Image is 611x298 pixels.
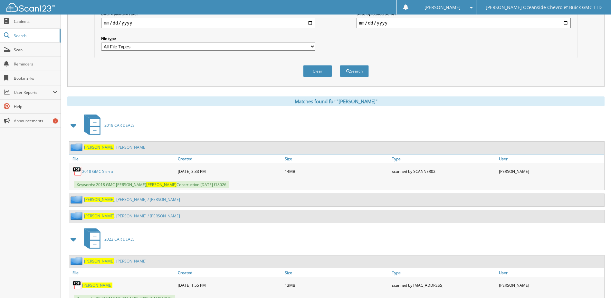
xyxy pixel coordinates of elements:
label: File type [101,36,315,41]
a: 2018 CAR DEALS [80,113,135,138]
span: Cabinets [14,19,57,24]
a: 2018 GMC Sierra [82,169,113,174]
span: Bookmarks [14,75,57,81]
span: [PERSON_NAME] [84,144,114,150]
input: start [101,18,315,28]
span: 2018 CAR DEALS [104,123,135,128]
span: [PERSON_NAME] [84,197,114,202]
a: Size [283,268,390,277]
img: folder2.png [71,143,84,151]
a: Size [283,154,390,163]
span: Keywords: 2018 GMC [PERSON_NAME] Construction [DATE] f18026 [74,181,229,188]
span: [PERSON_NAME] [84,213,114,219]
span: [PERSON_NAME] [425,5,461,9]
a: [PERSON_NAME], [PERSON_NAME] / [PERSON_NAME] [84,213,180,219]
img: folder2.png [71,195,84,204]
button: Search [340,65,369,77]
div: [PERSON_NAME] [497,165,604,178]
span: Announcements [14,118,57,124]
span: User Reports [14,90,53,95]
span: [PERSON_NAME] [84,258,114,264]
div: [PERSON_NAME] [497,279,604,292]
span: Help [14,104,57,109]
a: [PERSON_NAME] [82,283,112,288]
button: Clear [303,65,332,77]
div: 7 [53,118,58,124]
a: User [497,154,604,163]
a: Type [390,268,497,277]
img: PDF.png [72,166,82,176]
span: [PERSON_NAME] Oceanside Chevrolet Buick GMC LTD [486,5,602,9]
a: User [497,268,604,277]
a: [PERSON_NAME], [PERSON_NAME] [84,144,147,150]
span: Scan [14,47,57,53]
span: Reminders [14,61,57,67]
div: scanned by SCANNER02 [390,165,497,178]
a: File [69,154,176,163]
a: File [69,268,176,277]
img: folder2.png [71,212,84,220]
a: [PERSON_NAME], [PERSON_NAME] / [PERSON_NAME] [84,197,180,202]
span: Search [14,33,56,38]
div: [DATE] 1:55 PM [176,279,283,292]
img: scan123-logo-white.svg [6,3,55,12]
span: [PERSON_NAME] [146,182,177,187]
img: folder2.png [71,257,84,265]
div: 13MB [283,279,390,292]
a: Created [176,154,283,163]
a: [PERSON_NAME], [PERSON_NAME] [84,258,147,264]
img: PDF.png [72,280,82,290]
div: Matches found for "[PERSON_NAME]" [67,96,605,106]
div: scanned by [MAC_ADDRESS] [390,279,497,292]
a: Type [390,154,497,163]
a: Created [176,268,283,277]
a: 2022 CAR DEALS [80,226,135,252]
div: 14MB [283,165,390,178]
span: 2022 CAR DEALS [104,236,135,242]
div: [DATE] 3:33 PM [176,165,283,178]
iframe: Chat Widget [579,267,611,298]
input: end [357,18,571,28]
